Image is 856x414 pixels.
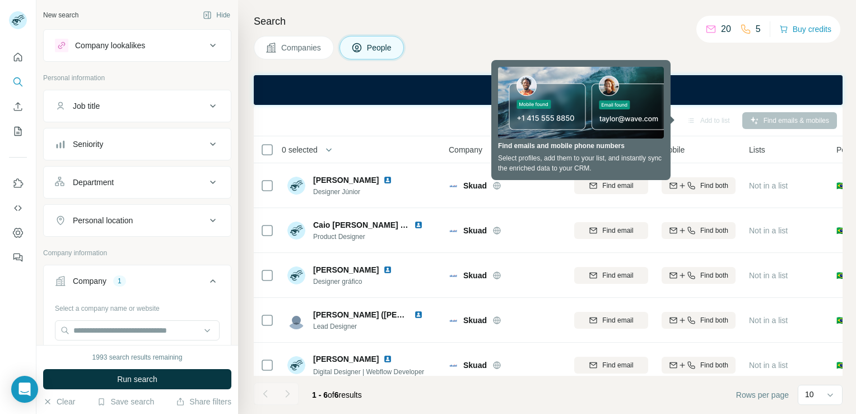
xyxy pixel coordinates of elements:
span: Find both [700,270,728,280]
span: Designer Júnior [313,187,406,197]
span: Company [449,144,482,155]
span: 🇧🇷 [836,315,846,326]
span: Mobile [662,144,685,155]
span: Find email [602,270,633,280]
span: 1 - 6 [312,390,328,399]
span: [PERSON_NAME] [313,353,379,365]
span: Lead Designer [313,321,436,332]
button: Department [44,169,231,196]
div: Select a company name or website [55,299,220,314]
button: Buy credits [779,21,831,37]
button: Find both [662,312,736,329]
img: LinkedIn logo [383,265,392,274]
span: 0 selected [282,144,318,155]
button: Find both [662,267,736,284]
img: LinkedIn logo [414,220,423,229]
div: Open Intercom Messenger [11,376,38,403]
div: 1 [113,276,126,286]
button: Find email [574,357,648,374]
span: Find both [700,315,728,325]
button: Find email [574,222,648,239]
img: Avatar [287,311,305,329]
h4: Search [254,13,843,29]
span: [PERSON_NAME] [313,174,379,186]
span: Run search [117,374,157,385]
button: Company lookalikes [44,32,231,59]
span: Skuad [463,360,487,371]
span: Find both [700,360,728,370]
p: Personal information [43,73,231,83]
span: Companies [281,42,322,53]
span: Designer gráfico [313,277,406,287]
div: Department [73,177,114,188]
span: Skuad [463,180,487,191]
span: 🇧🇷 [836,180,846,191]
button: Share filters [176,396,231,407]
button: Save search [97,396,154,407]
button: Find email [574,312,648,329]
button: Seniority [44,131,231,158]
button: Find email [574,177,648,194]
span: 🇧🇷 [836,360,846,371]
button: Find both [662,222,736,239]
span: Skuad [463,270,487,281]
span: Find email [602,226,633,236]
span: Digital Designer | Webflow Developer [313,368,424,376]
button: Personal location [44,207,231,234]
span: 🇧🇷 [836,225,846,236]
button: Hide [195,7,238,24]
span: [PERSON_NAME] ([PERSON_NAME]) [313,310,452,319]
p: 20 [721,22,731,36]
div: New search [43,10,78,20]
div: Seniority [73,139,103,150]
button: Job title [44,93,231,119]
p: 5 [756,22,761,36]
img: LinkedIn logo [383,355,392,364]
img: Logo of Skuad [449,181,458,190]
span: results [312,390,362,399]
span: Find both [700,226,728,236]
iframe: Banner [254,75,843,105]
span: Rows per page [736,389,789,401]
p: 10 [805,389,814,400]
span: Caio [PERSON_NAME] dos [PERSON_NAME] [313,220,482,229]
button: Clear [43,396,75,407]
span: 🇧🇷 [836,270,846,281]
img: Logo of Skuad [449,361,458,370]
span: of [328,390,334,399]
span: Not in a list [749,271,788,280]
img: Logo of Skuad [449,226,458,235]
span: Find email [602,315,633,325]
span: Not in a list [749,181,788,190]
span: Email [574,144,594,155]
p: Company information [43,248,231,258]
span: 6 [334,390,339,399]
button: Search [9,72,27,92]
span: Not in a list [749,226,788,235]
button: Feedback [9,247,27,268]
img: Avatar [287,177,305,195]
span: People [367,42,393,53]
span: Find both [700,181,728,191]
button: Find both [662,177,736,194]
span: [PERSON_NAME] [313,264,379,275]
button: Use Surfe on LinkedIn [9,173,27,194]
img: LinkedIn logo [414,310,423,319]
span: Skuad [463,225,487,236]
div: Company lookalikes [75,40,145,51]
span: Lists [749,144,765,155]
div: Personal location [73,215,133,226]
button: Dashboard [9,223,27,243]
img: Avatar [287,356,305,374]
span: Find email [602,181,633,191]
button: Run search [43,369,231,389]
span: Not in a list [749,361,788,370]
span: Not in a list [749,316,788,325]
img: Logo of Skuad [449,271,458,280]
button: My lists [9,121,27,141]
img: Avatar [287,222,305,240]
div: Company [73,275,106,287]
span: Skuad [463,315,487,326]
span: Find email [602,360,633,370]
